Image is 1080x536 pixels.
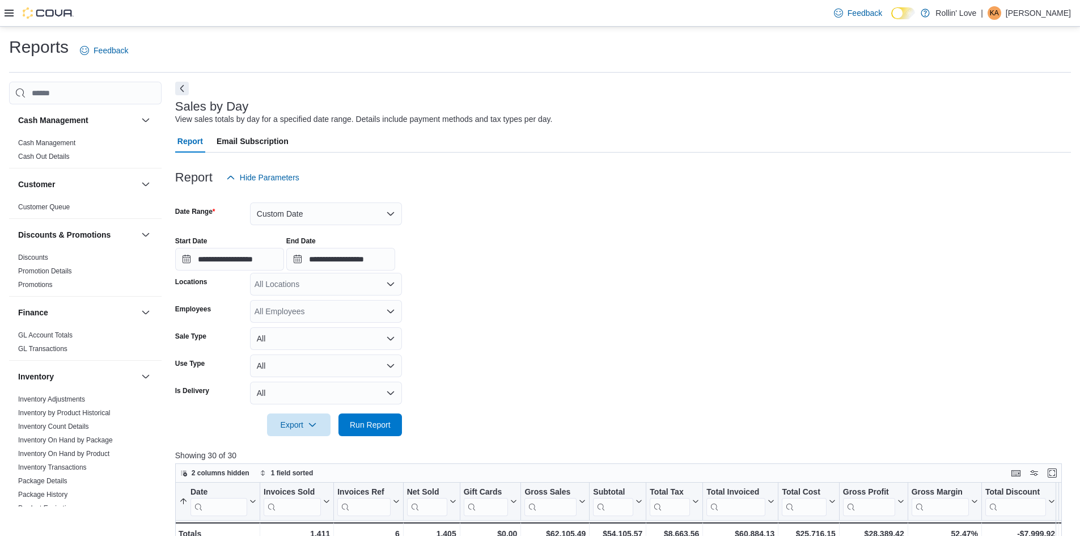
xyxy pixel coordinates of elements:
[386,307,395,316] button: Open list of options
[843,487,895,498] div: Gross Profit
[1006,6,1071,20] p: [PERSON_NAME]
[18,504,77,512] a: Product Expirations
[9,36,69,58] h1: Reports
[264,487,330,516] button: Invoices Sold
[18,477,67,485] a: Package Details
[463,487,508,498] div: Gift Cards
[386,280,395,289] button: Open list of options
[650,487,690,498] div: Total Tax
[911,487,977,516] button: Gross Margin
[829,2,887,24] a: Feedback
[9,136,162,168] div: Cash Management
[985,487,1055,516] button: Total Discount
[240,172,299,183] span: Hide Parameters
[175,237,207,246] label: Start Date
[911,487,968,516] div: Gross Margin
[250,202,402,225] button: Custom Date
[139,228,153,242] button: Discounts & Promotions
[286,237,316,246] label: End Date
[18,371,54,382] h3: Inventory
[23,7,74,19] img: Cova
[18,476,67,486] span: Package Details
[18,436,113,445] span: Inventory On Hand by Package
[524,487,577,516] div: Gross Sales
[18,449,109,458] span: Inventory On Hand by Product
[463,487,508,516] div: Gift Card Sales
[222,166,304,189] button: Hide Parameters
[139,306,153,319] button: Finance
[985,487,1046,498] div: Total Discount
[18,139,75,147] a: Cash Management
[18,371,137,382] button: Inventory
[18,504,77,513] span: Product Expirations
[18,307,137,318] button: Finance
[1045,466,1059,480] button: Enter fullscreen
[175,332,206,341] label: Sale Type
[891,7,915,19] input: Dark Mode
[18,408,111,417] span: Inventory by Product Historical
[217,130,289,153] span: Email Subscription
[18,267,72,276] span: Promotion Details
[706,487,765,498] div: Total Invoiced
[985,487,1046,516] div: Total Discount
[139,113,153,127] button: Cash Management
[782,487,826,498] div: Total Cost
[406,487,447,516] div: Net Sold
[175,207,215,216] label: Date Range
[286,248,395,271] input: Press the down key to open a popover containing a calendar.
[267,413,331,436] button: Export
[18,395,85,404] span: Inventory Adjustments
[406,487,456,516] button: Net Sold
[18,152,70,161] span: Cash Out Details
[18,423,89,431] a: Inventory Count Details
[463,487,517,516] button: Gift Cards
[18,281,53,289] a: Promotions
[988,6,1001,20] div: Kenya Alexander
[18,267,72,275] a: Promotion Details
[18,229,111,240] h3: Discounts & Promotions
[18,253,48,262] span: Discounts
[18,179,137,190] button: Customer
[18,202,70,212] span: Customer Queue
[175,82,189,95] button: Next
[175,171,213,184] h3: Report
[593,487,633,498] div: Subtotal
[264,487,321,498] div: Invoices Sold
[1009,466,1023,480] button: Keyboard shortcuts
[75,39,133,62] a: Feedback
[338,413,402,436] button: Run Report
[255,466,318,480] button: 1 field sorted
[1027,466,1041,480] button: Display options
[139,370,153,383] button: Inventory
[650,487,699,516] button: Total Tax
[264,487,321,516] div: Invoices Sold
[848,7,882,19] span: Feedback
[593,487,642,516] button: Subtotal
[18,450,109,458] a: Inventory On Hand by Product
[18,254,48,261] a: Discounts
[18,490,67,499] span: Package History
[177,130,203,153] span: Report
[706,487,774,516] button: Total Invoiced
[706,487,765,516] div: Total Invoiced
[179,487,256,516] button: Date
[18,395,85,403] a: Inventory Adjustments
[190,487,247,498] div: Date
[175,248,284,271] input: Press the down key to open a popover containing a calendar.
[524,487,577,498] div: Gross Sales
[175,359,205,368] label: Use Type
[18,463,87,472] span: Inventory Transactions
[337,487,390,498] div: Invoices Ref
[175,100,249,113] h3: Sales by Day
[250,382,402,404] button: All
[337,487,390,516] div: Invoices Ref
[18,115,88,126] h3: Cash Management
[593,487,633,516] div: Subtotal
[18,345,67,353] a: GL Transactions
[190,487,247,516] div: Date
[18,203,70,211] a: Customer Queue
[139,178,153,191] button: Customer
[18,491,67,499] a: Package History
[911,487,968,498] div: Gross Margin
